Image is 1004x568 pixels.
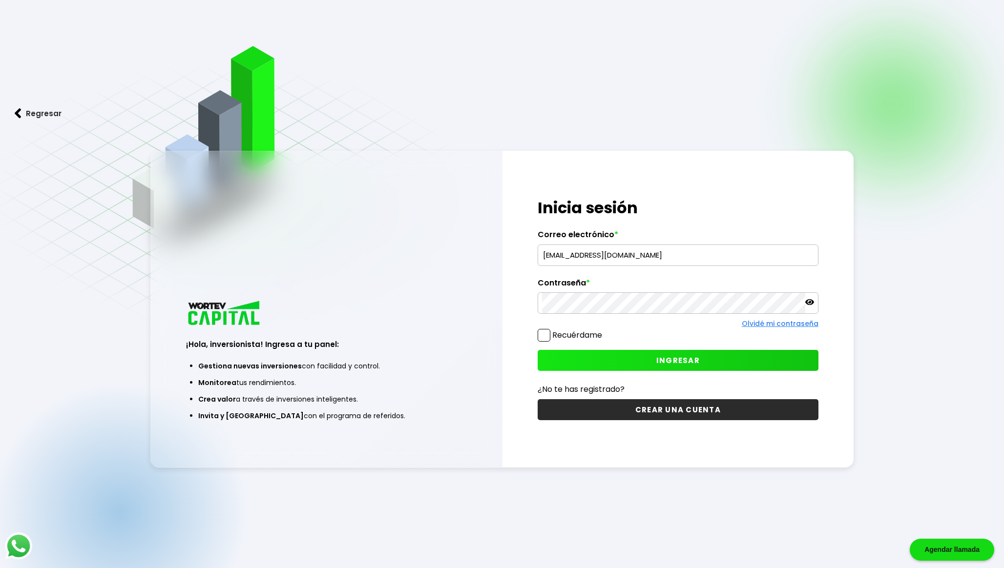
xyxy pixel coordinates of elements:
[198,374,455,391] li: tus rendimientos.
[198,411,304,421] span: Invita y [GEOGRAPHIC_DATA]
[15,108,21,119] img: flecha izquierda
[538,278,818,293] label: Contraseña
[542,245,814,265] input: hola@wortev.capital
[198,361,302,371] span: Gestiona nuevas inversiones
[656,355,700,365] span: INGRESAR
[538,383,818,420] a: ¿No te has registrado?CREAR UNA CUENTA
[910,539,994,561] div: Agendar llamada
[538,350,818,371] button: INGRESAR
[198,394,236,404] span: Crea valor
[538,383,818,395] p: ¿No te has registrado?
[198,407,455,424] li: con el programa de referidos.
[198,378,236,387] span: Monitorea
[5,532,32,560] img: logos_whatsapp-icon.242b2217.svg
[198,391,455,407] li: a través de inversiones inteligentes.
[552,329,602,341] label: Recuérdame
[198,358,455,374] li: con facilidad y control.
[538,196,818,220] h1: Inicia sesión
[186,300,263,328] img: logo_wortev_capital
[742,319,818,328] a: Olvidé mi contraseña
[538,399,818,420] button: CREAR UNA CUENTA
[538,230,818,244] label: Correo electrónico
[186,339,467,350] h3: ¡Hola, inversionista! Ingresa a tu panel:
